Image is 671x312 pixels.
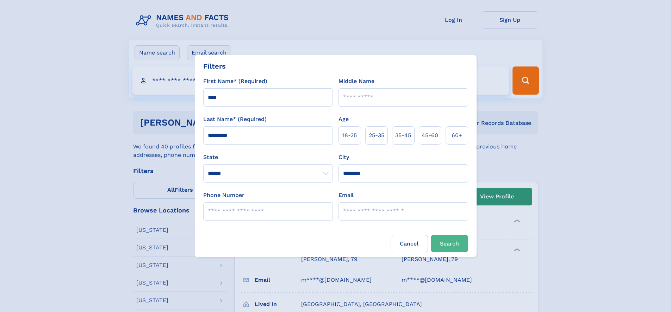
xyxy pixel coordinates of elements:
[338,153,349,161] label: City
[203,191,244,199] label: Phone Number
[338,77,374,85] label: Middle Name
[431,235,468,252] button: Search
[203,77,267,85] label: First Name* (Required)
[395,131,411,140] span: 35‑45
[203,115,267,123] label: Last Name* (Required)
[338,115,349,123] label: Age
[391,235,428,252] label: Cancel
[342,131,357,140] span: 18‑25
[422,131,438,140] span: 45‑60
[369,131,384,140] span: 25‑35
[203,61,226,71] div: Filters
[203,153,333,161] label: State
[338,191,354,199] label: Email
[452,131,462,140] span: 60+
